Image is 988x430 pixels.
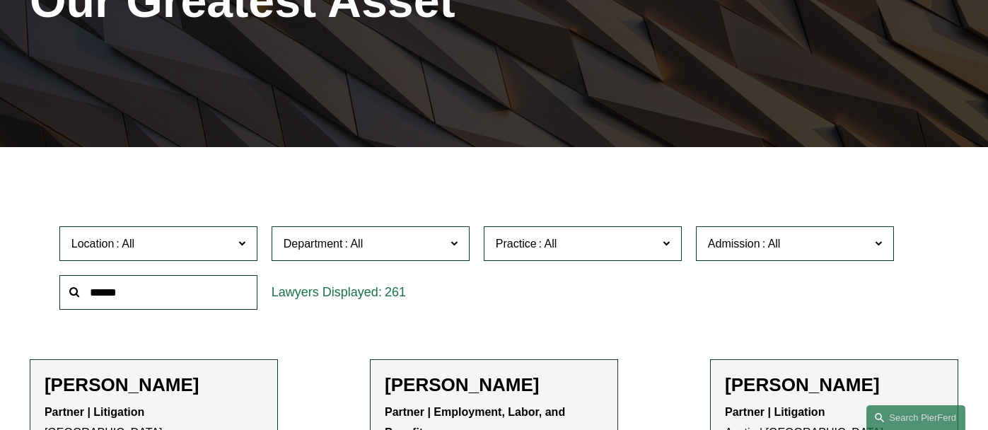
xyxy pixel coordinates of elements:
span: 261 [385,285,406,299]
strong: Partner | Litigation [45,406,144,418]
strong: Partner | Litigation [725,406,825,418]
span: Admission [708,238,760,250]
h2: [PERSON_NAME] [385,374,603,397]
h2: [PERSON_NAME] [725,374,943,397]
span: Location [71,238,115,250]
span: Department [284,238,343,250]
span: Practice [496,238,537,250]
h2: [PERSON_NAME] [45,374,263,397]
a: Search this site [866,405,965,430]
